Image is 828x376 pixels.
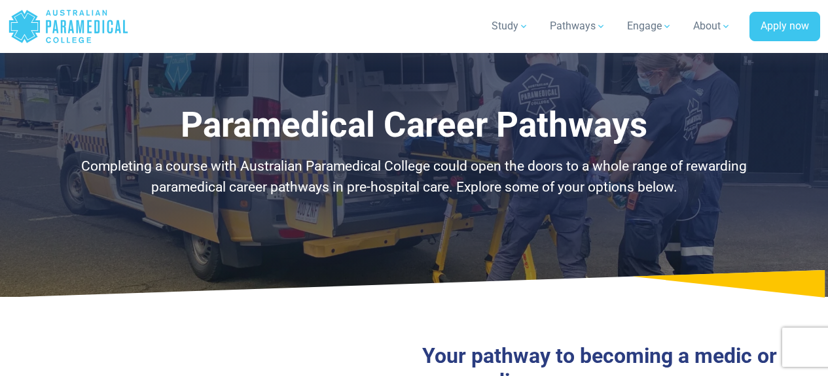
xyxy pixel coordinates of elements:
[542,8,614,44] a: Pathways
[484,8,537,44] a: Study
[685,8,739,44] a: About
[749,12,820,42] a: Apply now
[69,105,759,146] h1: Paramedical Career Pathways
[69,156,759,197] p: Completing a course with Australian Paramedical College could open the doors to a whole range of ...
[619,8,680,44] a: Engage
[8,5,129,48] a: Australian Paramedical College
